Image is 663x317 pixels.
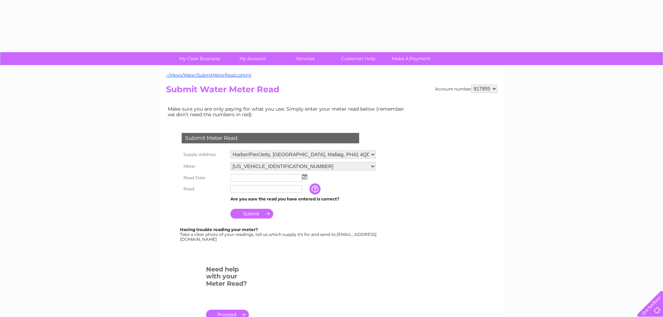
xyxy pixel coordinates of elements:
[206,264,249,291] h3: Need help with your Meter Read?
[180,172,229,183] th: Read Date
[277,52,334,65] a: Services
[224,52,281,65] a: My Account
[166,72,251,78] a: ~/Views/Water/SubmitMeterRead.cshtml
[166,85,497,98] h2: Submit Water Meter Read
[166,104,410,119] td: Make sure you are only paying for what you use. Simply enter your meter read below (remember we d...
[309,183,322,195] input: Information
[302,174,307,180] img: ...
[229,195,378,204] td: Are you sure the read you have entered is correct?
[435,85,497,93] div: Account number
[180,149,229,160] th: Supply Address
[330,52,387,65] a: Customer Help
[230,209,273,219] input: Submit
[180,160,229,172] th: Meter
[382,52,440,65] a: Make A Payment
[182,133,359,143] div: Submit Meter Read
[171,52,228,65] a: My Clear Business
[180,183,229,195] th: Read
[180,227,378,241] div: Take a clear photo of your readings, tell us which supply it's for and send to [EMAIL_ADDRESS][DO...
[180,227,258,232] b: Having trouble reading your meter?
